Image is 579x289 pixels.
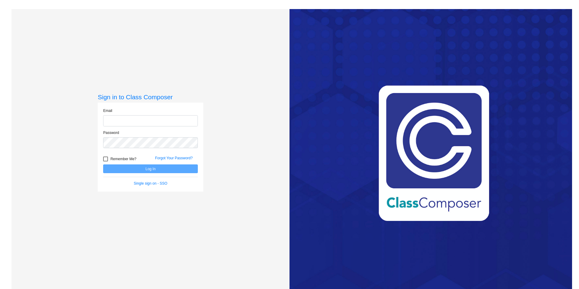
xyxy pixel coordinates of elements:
span: Remember Me? [110,155,136,163]
button: Log In [103,164,198,173]
h3: Sign in to Class Composer [98,93,203,101]
label: Email [103,108,112,113]
label: Password [103,130,119,135]
a: Single sign on - SSO [134,181,167,186]
a: Forgot Your Password? [155,156,193,160]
